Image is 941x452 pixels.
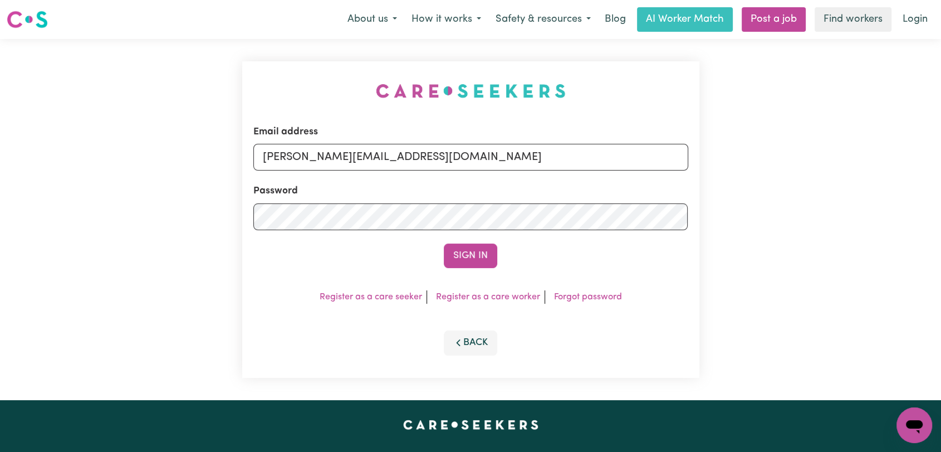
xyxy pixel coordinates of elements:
label: Email address [253,125,318,139]
iframe: Button to launch messaging window [896,407,932,443]
a: Careseekers home page [403,420,538,429]
button: How it works [404,8,488,31]
a: Login [896,7,934,32]
input: Email address [253,144,688,171]
a: Register as a care seeker [320,293,422,302]
a: Blog [598,7,633,32]
img: Careseekers logo [7,9,48,30]
label: Password [253,184,298,198]
button: Safety & resources [488,8,598,31]
button: Sign In [444,244,497,268]
a: Forgot password [554,293,622,302]
a: Register as a care worker [436,293,540,302]
button: About us [340,8,404,31]
button: Back [444,331,497,355]
a: AI Worker Match [637,7,733,32]
a: Careseekers logo [7,7,48,32]
a: Post a job [742,7,806,32]
a: Find workers [815,7,891,32]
